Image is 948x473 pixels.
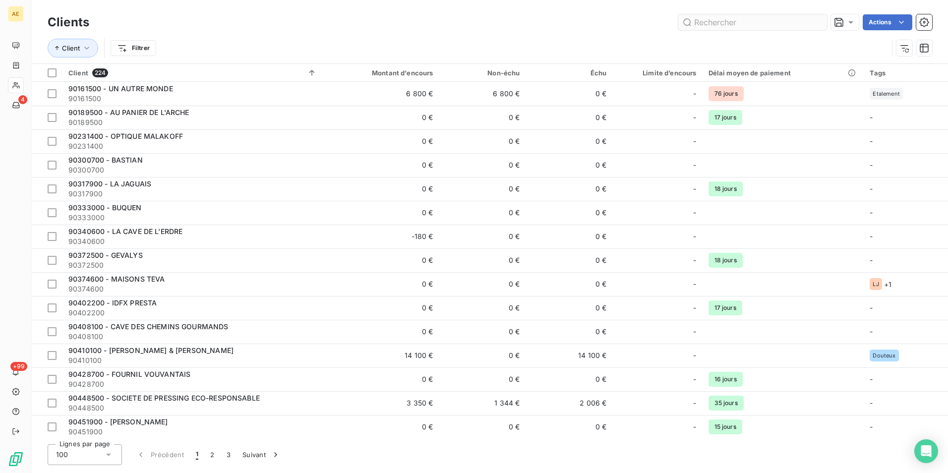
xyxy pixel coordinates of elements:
span: 224 [92,68,108,77]
button: Client [48,39,98,58]
button: 2 [204,444,220,465]
span: 16 jours [709,372,743,387]
span: LJ [873,281,879,287]
div: Délai moyen de paiement [709,69,858,77]
td: 0 € [323,153,439,177]
td: 0 € [439,320,526,344]
span: 35 jours [709,396,744,411]
span: - [870,256,873,264]
td: 0 € [323,296,439,320]
div: Open Intercom Messenger [914,439,938,463]
span: 90317900 - LA JAGUAIS [68,179,151,188]
td: 3 350 € [323,391,439,415]
span: 90408100 - CAVE DES CHEMINS GOURMANDS [68,322,229,331]
div: Limite d’encours [618,69,696,77]
td: 0 € [439,201,526,225]
span: 4 [18,95,27,104]
span: - [870,232,873,240]
td: 0 € [526,153,613,177]
td: 0 € [323,106,439,129]
button: Actions [863,14,912,30]
span: 90428700 [68,379,317,389]
span: - [870,208,873,217]
td: 0 € [526,106,613,129]
td: 0 € [439,177,526,201]
img: Logo LeanPay [8,451,24,467]
td: 1 344 € [439,391,526,415]
div: AE [8,6,24,22]
span: 18 jours [709,181,743,196]
span: 90448500 [68,403,317,413]
div: Échu [532,69,607,77]
td: 14 100 € [526,344,613,367]
span: - [870,327,873,336]
span: - [693,89,696,99]
td: 0 € [323,248,439,272]
span: 100 [56,450,68,460]
span: 90451900 [68,427,317,437]
button: Suivant [237,444,287,465]
span: 90402200 [68,308,317,318]
span: 90374600 [68,284,317,294]
td: 6 800 € [323,82,439,106]
td: 0 € [323,201,439,225]
td: 0 € [526,320,613,344]
td: 0 € [439,129,526,153]
input: Rechercher [678,14,827,30]
td: 0 € [439,415,526,439]
td: 0 € [323,272,439,296]
button: Précédent [130,444,190,465]
td: 0 € [439,296,526,320]
span: 18 jours [709,253,743,268]
td: 2 006 € [526,391,613,415]
span: Client [68,69,88,77]
span: 76 jours [709,86,744,101]
span: - [693,398,696,408]
span: - [870,303,873,312]
span: 90410100 [68,355,317,365]
button: 3 [221,444,237,465]
td: 0 € [323,177,439,201]
td: 0 € [439,344,526,367]
span: - [870,399,873,407]
span: 17 jours [709,300,742,315]
span: 90333000 [68,213,317,223]
span: 90189500 - AU PANIER DE L'ARCHE [68,108,189,117]
span: 90300700 - BASTIAN [68,156,143,164]
span: 90374600 - MAISONS TEVA [68,275,165,283]
td: 0 € [526,177,613,201]
td: 0 € [526,248,613,272]
span: - [693,113,696,122]
span: - [870,137,873,145]
span: - [693,160,696,170]
span: - [693,232,696,241]
span: - [693,327,696,337]
span: 90317900 [68,189,317,199]
span: - [870,161,873,169]
td: -180 € [323,225,439,248]
span: 90189500 [68,118,317,127]
span: 90448500 - SOCIETE DE PRESSING ECO-RESPONSABLE [68,394,260,402]
td: 0 € [323,367,439,391]
span: +99 [10,362,27,371]
h3: Clients [48,13,89,31]
td: 0 € [526,82,613,106]
span: 90410100 - [PERSON_NAME] & [PERSON_NAME] [68,346,234,355]
span: - [870,113,873,121]
td: 0 € [526,296,613,320]
div: Non-échu [445,69,520,77]
span: Douteux [873,353,895,358]
td: 0 € [323,320,439,344]
td: 0 € [526,129,613,153]
span: 90300700 [68,165,317,175]
td: 0 € [526,272,613,296]
td: 14 100 € [323,344,439,367]
span: - [870,375,873,383]
span: Etalement [873,91,899,97]
td: 0 € [439,106,526,129]
span: 90231400 [68,141,317,151]
span: - [693,255,696,265]
span: - [870,422,873,431]
td: 6 800 € [439,82,526,106]
span: - [693,279,696,289]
